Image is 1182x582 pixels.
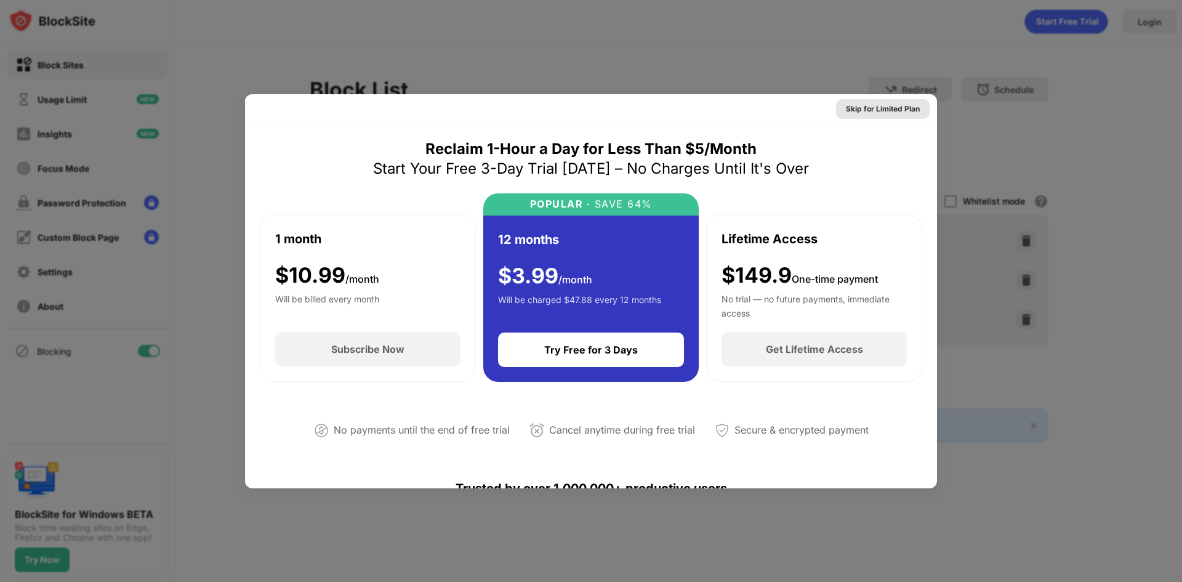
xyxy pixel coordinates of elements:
div: No trial — no future payments, immediate access [722,293,907,317]
div: $149.9 [722,263,878,288]
div: Start Your Free 3-Day Trial [DATE] – No Charges Until It's Over [373,159,809,179]
div: Reclaim 1-Hour a Day for Less Than $5/Month [425,139,757,159]
div: SAVE 64% [590,198,653,210]
div: Secure & encrypted payment [734,421,869,439]
img: secured-payment [715,423,730,438]
div: $ 10.99 [275,263,379,288]
div: Get Lifetime Access [766,343,863,355]
div: 12 months [498,230,559,249]
div: Cancel anytime during free trial [549,421,695,439]
div: Subscribe Now [331,343,404,355]
img: not-paying [314,423,329,438]
div: Try Free for 3 Days [544,344,638,356]
div: Skip for Limited Plan [846,103,920,115]
div: 1 month [275,230,321,248]
div: Trusted by over 1,000,000+ productive users [260,459,922,518]
div: Will be charged $47.88 every 12 months [498,293,661,318]
div: Lifetime Access [722,230,818,248]
span: /month [345,273,379,285]
div: Will be billed every month [275,293,379,317]
div: No payments until the end of free trial [334,421,510,439]
div: $ 3.99 [498,264,592,289]
img: cancel-anytime [529,423,544,438]
div: POPULAR · [530,198,591,210]
span: /month [558,273,592,286]
span: One-time payment [792,273,878,285]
